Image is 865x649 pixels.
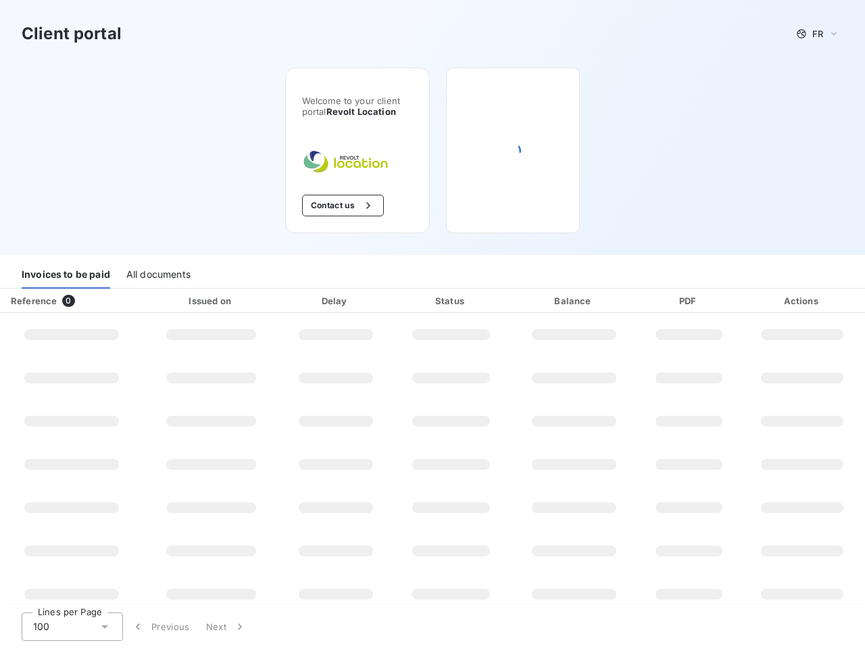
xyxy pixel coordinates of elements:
[742,294,862,308] div: Actions
[302,195,384,216] button: Contact us
[326,106,396,117] span: Revolt Location
[11,295,57,306] div: Reference
[302,95,413,117] span: Welcome to your client portal
[126,260,191,289] div: All documents
[282,294,389,308] div: Delay
[62,295,74,307] span: 0
[123,612,198,641] button: Previous
[812,28,823,39] span: FR
[22,260,110,289] div: Invoices to be paid
[22,22,122,46] h3: Client portal
[395,294,507,308] div: Status
[33,620,49,633] span: 100
[198,612,255,641] button: Next
[146,294,276,308] div: Issued on
[641,294,737,308] div: PDF
[513,294,636,308] div: Balance
[302,149,389,173] img: Company logo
